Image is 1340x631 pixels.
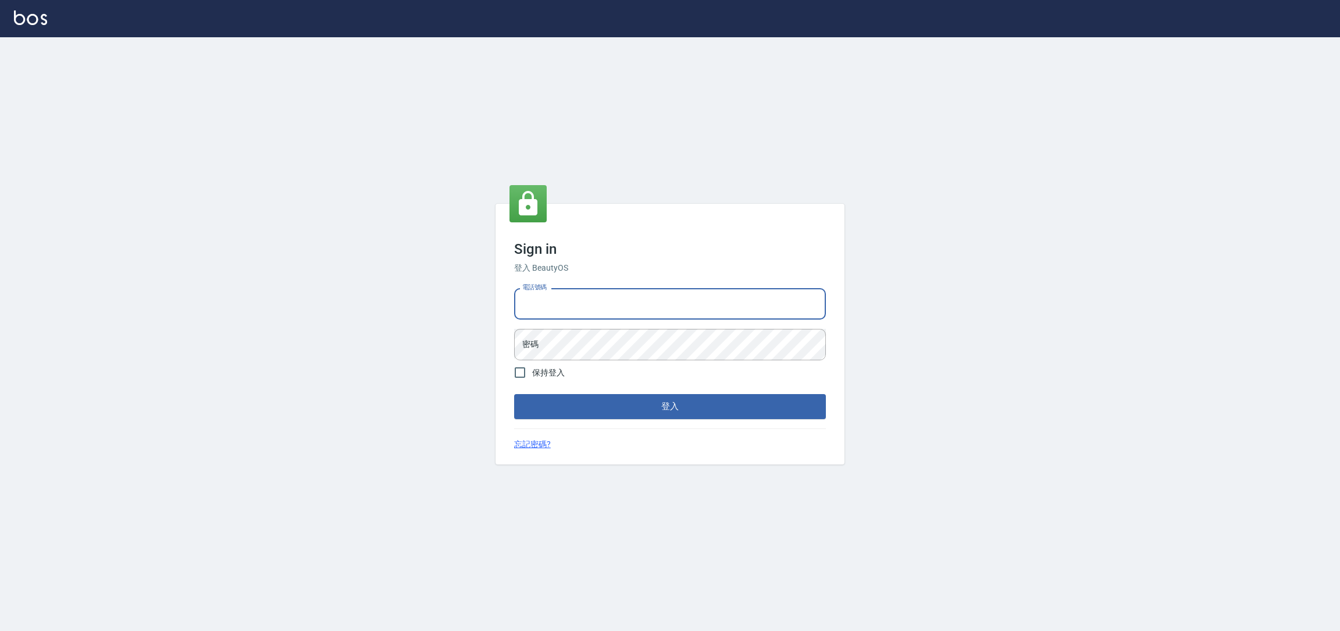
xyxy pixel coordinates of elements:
label: 電話號碼 [522,283,547,292]
img: Logo [14,10,47,25]
h6: 登入 BeautyOS [514,262,826,274]
a: 忘記密碼? [514,438,551,451]
h3: Sign in [514,241,826,257]
span: 保持登入 [532,367,565,379]
button: 登入 [514,394,826,419]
